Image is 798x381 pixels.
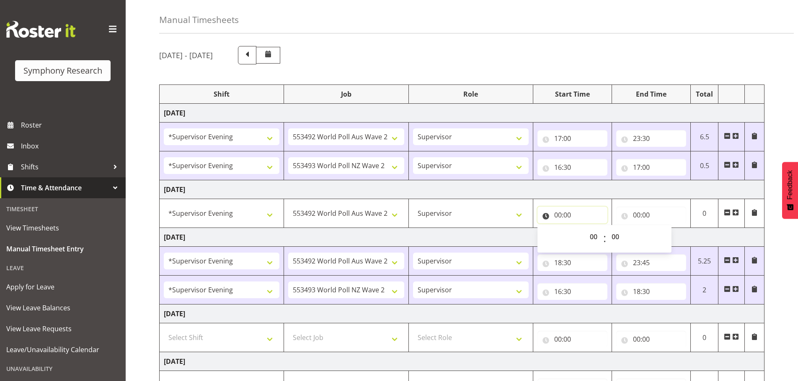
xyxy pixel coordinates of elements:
button: Feedback - Show survey [782,162,798,219]
div: Start Time [537,89,607,99]
td: 5.25 [690,247,718,276]
input: Click to select... [616,254,686,271]
div: Role [413,89,529,99]
a: View Leave Requests [2,318,124,339]
img: Rosterit website logo [6,21,75,38]
a: Leave/Unavailability Calendar [2,339,124,360]
input: Click to select... [537,283,607,300]
div: Job [288,89,404,99]
h4: Manual Timesheets [159,15,239,25]
span: View Leave Requests [6,322,119,335]
input: Click to select... [537,254,607,271]
td: [DATE] [160,352,764,371]
h5: [DATE] - [DATE] [159,51,213,60]
div: Unavailability [2,360,124,377]
input: Click to select... [537,331,607,348]
input: Click to select... [616,159,686,176]
input: Click to select... [537,159,607,176]
span: Roster [21,119,121,131]
input: Click to select... [616,130,686,147]
span: View Timesheets [6,222,119,234]
input: Click to select... [616,331,686,348]
a: View Timesheets [2,217,124,238]
a: View Leave Balances [2,297,124,318]
input: Click to select... [537,130,607,147]
div: Timesheet [2,200,124,217]
span: Leave/Unavailability Calendar [6,343,119,356]
span: View Leave Balances [6,302,119,314]
span: Feedback [786,170,794,199]
td: [DATE] [160,228,764,247]
td: [DATE] [160,304,764,323]
div: Shift [164,89,279,99]
div: Leave [2,259,124,276]
td: [DATE] [160,180,764,199]
input: Click to select... [537,207,607,223]
td: 0 [690,323,718,352]
div: End Time [616,89,686,99]
input: Click to select... [616,207,686,223]
td: 2 [690,276,718,304]
td: 0 [690,199,718,228]
span: Shifts [21,161,109,173]
span: Manual Timesheet Entry [6,243,119,255]
td: 6.5 [690,123,718,151]
div: Total [695,89,714,99]
input: Click to select... [616,283,686,300]
span: Time & Attendance [21,182,109,194]
a: Apply for Leave [2,276,124,297]
td: 0.5 [690,151,718,180]
span: : [603,228,606,249]
td: [DATE] [160,104,764,123]
span: Apply for Leave [6,281,119,293]
span: Inbox [21,140,121,152]
a: Manual Timesheet Entry [2,238,124,259]
div: Symphony Research [23,64,102,77]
